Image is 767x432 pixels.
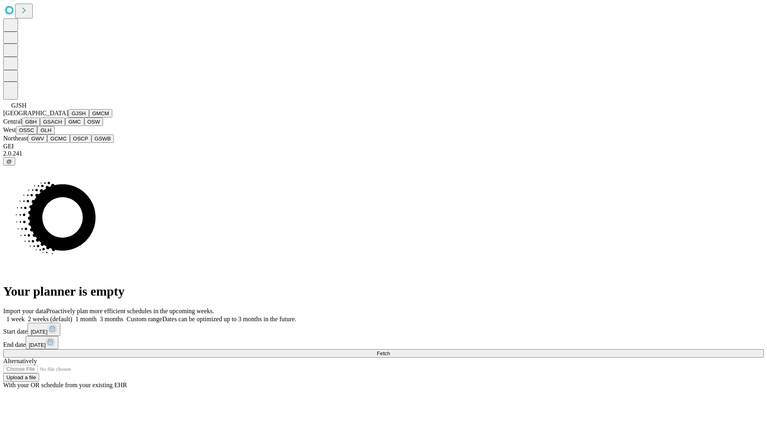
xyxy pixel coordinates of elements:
[377,350,390,356] span: Fetch
[84,118,103,126] button: OSW
[3,284,764,299] h1: Your planner is empty
[3,308,46,314] span: Import your data
[3,118,22,125] span: Central
[47,134,70,143] button: GCMC
[127,316,162,322] span: Custom range
[100,316,123,322] span: 3 months
[162,316,296,322] span: Dates can be optimized up to 3 months in the future.
[16,126,38,134] button: OSSC
[6,158,12,164] span: @
[65,118,84,126] button: GMC
[3,336,764,349] div: End date
[3,157,15,166] button: @
[40,118,65,126] button: GSACH
[46,308,214,314] span: Proactively plan more efficient schedules in the upcoming weeks.
[70,134,91,143] button: OSCP
[91,134,114,143] button: GSWB
[3,323,764,336] div: Start date
[3,349,764,358] button: Fetch
[3,358,37,364] span: Alternatively
[26,336,58,349] button: [DATE]
[37,126,54,134] button: GLH
[68,109,89,118] button: GJSH
[3,373,39,382] button: Upload a file
[3,110,68,116] span: [GEOGRAPHIC_DATA]
[3,126,16,133] span: West
[28,316,72,322] span: 2 weeks (default)
[3,135,28,142] span: Northeast
[29,342,46,348] span: [DATE]
[28,134,47,143] button: GWV
[3,143,764,150] div: GEI
[31,329,48,335] span: [DATE]
[6,316,25,322] span: 1 week
[11,102,26,109] span: GJSH
[89,109,112,118] button: GMCM
[3,382,127,388] span: With your OR schedule from your existing EHR
[76,316,97,322] span: 1 month
[22,118,40,126] button: GBH
[28,323,60,336] button: [DATE]
[3,150,764,157] div: 2.0.241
